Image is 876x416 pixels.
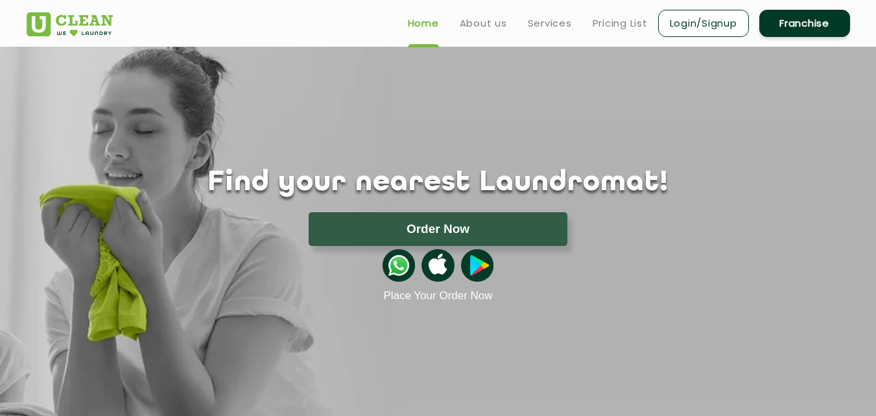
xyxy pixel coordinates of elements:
button: Order Now [309,212,567,246]
a: Login/Signup [658,10,749,37]
h1: Find your nearest Laundromat! [17,167,860,199]
img: playstoreicon.png [461,249,493,282]
img: apple-icon.png [421,249,454,282]
a: Place Your Order Now [383,289,492,302]
img: whatsappicon.png [383,249,415,282]
a: Pricing List [593,16,648,31]
a: Home [408,16,439,31]
a: Franchise [759,10,850,37]
a: About us [460,16,507,31]
a: Services [528,16,572,31]
img: UClean Laundry and Dry Cleaning [27,12,113,36]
